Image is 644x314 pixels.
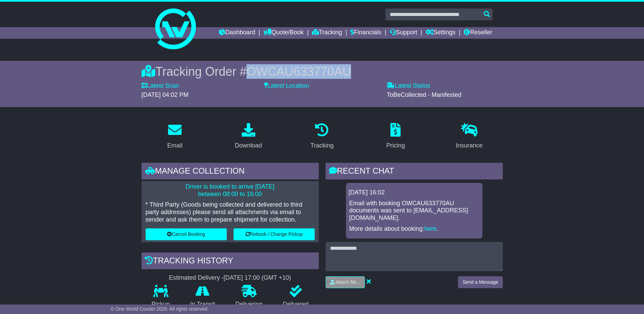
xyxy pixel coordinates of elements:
div: Tracking Order # [142,64,503,79]
label: Latest Scan [142,82,179,90]
a: Quote/Book [263,27,303,39]
div: Estimated Delivery - [142,274,319,282]
button: Cancel Booking [146,228,227,240]
a: here [424,225,437,232]
div: Email [167,141,182,150]
div: Tracking history [142,252,319,271]
p: Email with booking OWCAU633770AU documents was sent to [EMAIL_ADDRESS][DOMAIN_NAME]. [349,200,479,222]
div: Tracking [310,141,333,150]
label: Latest Status [387,82,430,90]
p: Driver is booked to arrive [DATE] between 08:00 to 16:00 [146,183,315,198]
p: Pickup [142,301,180,308]
a: Tracking [306,121,338,153]
a: Dashboard [219,27,255,39]
p: * Third Party (Goods being collected and delivered to third party addresses) please send all atta... [146,201,315,223]
div: Pricing [386,141,405,150]
a: Reseller [464,27,492,39]
a: Insurance [452,121,487,153]
span: ToBeCollected - Manifested [387,91,461,98]
div: Download [235,141,262,150]
span: © One World Courier 2025. All rights reserved. [111,306,209,312]
span: [DATE] 04:02 PM [142,91,189,98]
p: Delivered [273,301,319,308]
div: [DATE] 16:02 [349,189,480,196]
div: Manage collection [142,163,319,181]
div: [DATE] 17:00 (GMT +10) [224,274,291,282]
a: Financials [350,27,381,39]
button: Rebook / Change Pickup [234,228,315,240]
p: Delivering [225,301,273,308]
p: In Transit [180,301,225,308]
button: Send a Message [458,276,502,288]
span: OWCAU633770AU [246,65,351,78]
label: Latest Location [264,82,309,90]
div: Insurance [456,141,483,150]
div: RECENT CHAT [326,163,503,181]
p: More details about booking: . [349,225,479,233]
a: Settings [426,27,456,39]
a: Support [390,27,417,39]
a: Tracking [312,27,342,39]
a: Download [231,121,266,153]
a: Pricing [382,121,409,153]
a: Email [163,121,187,153]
